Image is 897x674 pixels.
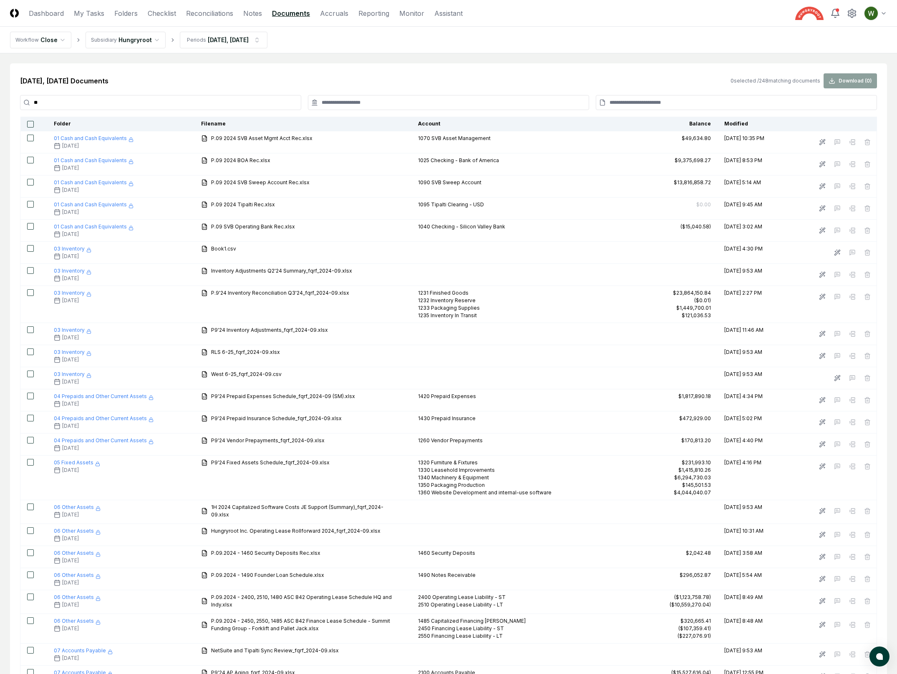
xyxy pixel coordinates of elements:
[731,77,820,85] div: 0 selected / 248 matching documents
[54,557,188,564] div: [DATE]
[646,117,718,131] th: Balance
[201,527,391,535] a: Hungryroot Inc. Operating Lease Rollforward 2024_fqrf_2024-09.xlsx
[54,504,101,510] a: 06 Other Assets
[418,549,640,557] div: 1460 Security Deposits
[718,546,787,568] td: [DATE] 3:58 AM
[47,117,195,131] th: Folder
[10,9,19,18] img: Logo
[54,647,113,654] a: 07 Accounts Payable
[54,223,127,230] span: 01 Cash and Cash Equivalents
[54,393,147,399] span: 04 Prepaids and Other Current Assets
[54,572,94,578] span: 06 Other Assets
[54,327,91,333] a: 03 Inventory
[673,289,711,297] div: $23,864,150.84
[54,572,101,578] a: 06 Other Assets
[201,289,359,297] a: P.9'24 Inventory Reconciliation Q3'24_fqrf_2024-09.xlsx
[54,422,188,430] div: [DATE]
[434,8,463,18] a: Assistant
[201,348,290,356] a: RLS 6-25_fqrf_2024-09.xlsx
[211,371,282,378] span: West 6-25_fqrf_2024-09.csv
[211,267,352,275] span: Inventory Adjustments Q2'24 Summary_fqrf_2024-09.xlsx
[718,524,787,546] td: [DATE] 10:31 AM
[718,323,787,345] td: [DATE] 11:46 AM
[211,393,355,400] span: P9'24 Prepaid Expenses Schedule_fqrf_2024-09 (SM).xlsx
[211,504,395,519] span: 1H 2024 Capitalized Software Costs JE Support (Summary)_fqrf_2024-09.xlsx
[54,400,188,408] div: [DATE]
[678,393,711,400] div: $1,817,890.18
[54,157,127,163] span: 01 Cash and Cash Equivalents
[718,198,787,220] td: [DATE] 9:45 AM
[20,76,108,86] h2: [DATE], [DATE] Documents
[180,32,267,48] button: Periods[DATE], [DATE]
[211,527,380,535] span: Hungryroot Inc. Operating Lease Rollforward 2024_fqrf_2024-09.xlsx
[718,590,787,614] td: [DATE] 8:49 AM
[682,312,711,319] div: $121,036.53
[201,135,323,142] a: P.09 2024 SVB Asset Mgmt Acct Rec.xlsx
[54,297,188,304] div: [DATE]
[54,594,101,600] a: 06 Other Assets
[201,571,334,579] a: P.09.2024 - 1490 Founder Loan Schedule.xlsx
[418,393,640,400] div: 1420 Prepaid Expenses
[186,8,233,18] a: Reconciliations
[869,646,889,666] button: atlas-launcher
[54,550,101,556] a: 06 Other Assets
[54,504,94,510] span: 06 Other Assets
[201,549,330,557] a: P.09.2024 - 1460 Security Deposits Rec.xlsx
[718,367,787,389] td: [DATE] 9:53 AM
[211,289,349,297] span: P.9'24 Inventory Reconciliation Q3'24_fqrf_2024-09.xlsx
[681,437,711,444] div: $170,813.20
[54,164,188,172] div: [DATE]
[418,312,640,319] div: 1235 Inventory In Transit
[201,157,280,164] a: P.09 2024 BOA Rec.xlsx
[211,549,320,557] span: P.09.2024 - 1460 Security Deposits Rec.xlsx
[680,617,711,625] div: $320,665.41
[201,393,365,400] a: P9'24 Prepaid Expenses Schedule_fqrf_2024-09 (SM).xlsx
[675,157,711,164] div: $9,375,698.27
[718,500,787,524] td: [DATE] 9:53 AM
[418,571,640,579] div: 1490 Notes Receivable
[54,371,85,377] span: 03 Inventory
[686,549,711,557] div: $2,042.48
[54,528,94,534] span: 06 Other Assets
[680,571,711,579] div: $296,052.87
[54,356,188,363] div: [DATE]
[670,601,711,609] div: ($10,559,270.04)
[201,179,320,186] a: P.09 2024 SVB Sweep Account Rec.xlsx
[718,389,787,411] td: [DATE] 4:34 PM
[718,286,787,323] td: [DATE] 2:27 PM
[201,326,338,334] a: P9'24 Inventory Adjustments_fqrf_2024-09.xlsx
[795,7,824,20] img: Hungryroot logo
[54,437,154,443] a: 04 Prepaids and Other Current Assets
[718,411,787,433] td: [DATE] 5:02 PM
[211,415,342,422] span: P9'24 Prepaid Insurance Schedule_fqrf_2024-09.xlsx
[418,459,640,466] div: 1320 Furniture & Fixtures
[54,625,188,632] div: [DATE]
[718,644,787,666] td: [DATE] 9:53 AM
[201,437,335,444] a: P9'24 Vendor Prepayments_fqrf_2024-09.xlsx
[718,242,787,264] td: [DATE] 4:30 PM
[54,415,154,421] a: 04 Prepaids and Other Current Assets
[674,594,711,601] div: ($1,123,758.78)
[718,433,787,456] td: [DATE] 4:40 PM
[54,179,127,185] span: 01 Cash and Cash Equivalents
[29,8,64,18] a: Dashboard
[418,415,640,422] div: 1430 Prepaid Insurance
[211,437,325,444] span: P9'24 Vendor Prepayments_fqrf_2024-09.xlsx
[696,201,711,208] div: $0.00
[418,223,640,231] div: 1040 Checking - Silicon Valley Bank
[148,8,176,18] a: Checklist
[54,246,85,252] span: 03 Inventory
[358,8,389,18] a: Reporting
[54,511,188,519] div: [DATE]
[201,371,292,378] a: West 6-25_fqrf_2024-09.csv
[74,8,104,18] a: My Tasks
[399,8,424,18] a: Monitor
[54,208,188,216] div: [DATE]
[54,594,94,600] span: 06 Other Assets
[54,327,85,333] span: 03 Inventory
[54,157,134,163] a: 01 Cash and Cash Equivalents
[211,157,270,164] span: P.09 2024 BOA Rec.xlsx
[54,579,188,586] div: [DATE]
[54,231,188,238] div: [DATE]
[187,36,206,44] div: Periods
